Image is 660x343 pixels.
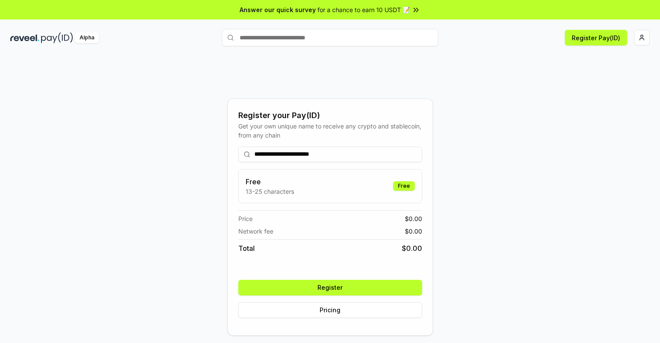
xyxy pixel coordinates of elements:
[238,302,422,318] button: Pricing
[565,30,627,45] button: Register Pay(ID)
[238,227,273,236] span: Network fee
[238,109,422,122] div: Register your Pay(ID)
[405,227,422,236] span: $ 0.00
[238,280,422,295] button: Register
[246,176,294,187] h3: Free
[238,122,422,140] div: Get your own unique name to receive any crypto and stablecoin, from any chain
[240,5,316,14] span: Answer our quick survey
[246,187,294,196] p: 13-25 characters
[317,5,410,14] span: for a chance to earn 10 USDT 📝
[393,181,415,191] div: Free
[10,32,39,43] img: reveel_dark
[41,32,73,43] img: pay_id
[402,243,422,253] span: $ 0.00
[238,243,255,253] span: Total
[75,32,99,43] div: Alpha
[238,214,253,223] span: Price
[405,214,422,223] span: $ 0.00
